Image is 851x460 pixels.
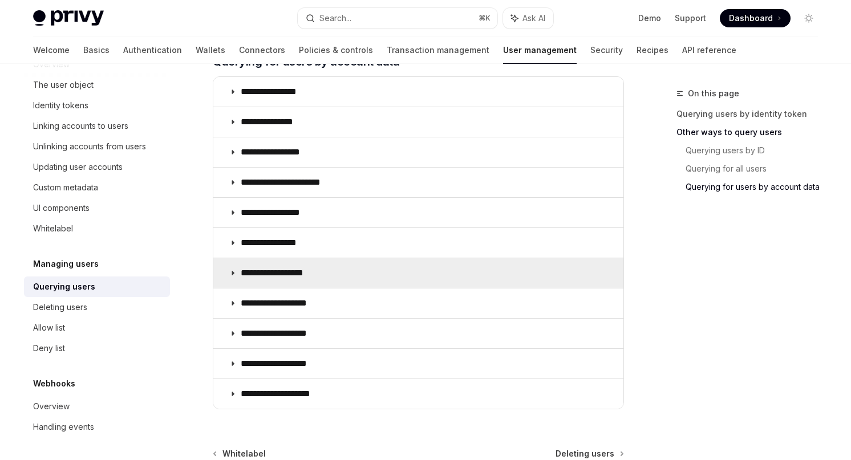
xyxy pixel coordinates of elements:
[686,160,827,178] a: Querying for all users
[556,448,614,459] span: Deleting users
[33,160,123,174] div: Updating user accounts
[24,177,170,198] a: Custom metadata
[638,13,661,24] a: Demo
[729,13,773,24] span: Dashboard
[33,36,70,64] a: Welcome
[33,400,70,413] div: Overview
[556,448,623,459] a: Deleting users
[479,14,491,23] span: ⌘ K
[686,178,827,196] a: Querying for users by account data
[33,78,94,92] div: The user object
[503,36,577,64] a: User management
[123,36,182,64] a: Authentication
[33,222,73,235] div: Whitelabel
[676,123,827,141] a: Other ways to query users
[24,157,170,177] a: Updating user accounts
[33,377,75,390] h5: Webhooks
[33,321,65,335] div: Allow list
[24,75,170,95] a: The user object
[676,105,827,123] a: Querying users by identity token
[522,13,545,24] span: Ask AI
[387,36,489,64] a: Transaction management
[222,448,266,459] span: Whitelabel
[33,119,128,133] div: Linking accounts to users
[24,116,170,136] a: Linking accounts to users
[33,99,88,112] div: Identity tokens
[24,136,170,157] a: Unlinking accounts from users
[214,448,266,459] a: Whitelabel
[239,36,285,64] a: Connectors
[319,11,351,25] div: Search...
[83,36,110,64] a: Basics
[24,276,170,297] a: Querying users
[33,257,99,271] h5: Managing users
[33,140,146,153] div: Unlinking accounts from users
[24,417,170,437] a: Handling events
[720,9,791,27] a: Dashboard
[24,297,170,317] a: Deleting users
[686,141,827,160] a: Querying users by ID
[298,8,497,29] button: Search...⌘K
[800,9,818,27] button: Toggle dark mode
[33,341,65,355] div: Deny list
[33,420,94,434] div: Handling events
[33,10,104,26] img: light logo
[24,396,170,417] a: Overview
[24,338,170,359] a: Deny list
[590,36,623,64] a: Security
[24,95,170,116] a: Identity tokens
[299,36,373,64] a: Policies & controls
[33,201,90,215] div: UI components
[33,300,87,314] div: Deleting users
[682,36,736,64] a: API reference
[637,36,668,64] a: Recipes
[24,317,170,338] a: Allow list
[675,13,706,24] a: Support
[24,198,170,218] a: UI components
[33,181,98,194] div: Custom metadata
[33,280,95,294] div: Querying users
[503,8,553,29] button: Ask AI
[196,36,225,64] a: Wallets
[688,87,739,100] span: On this page
[24,218,170,239] a: Whitelabel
